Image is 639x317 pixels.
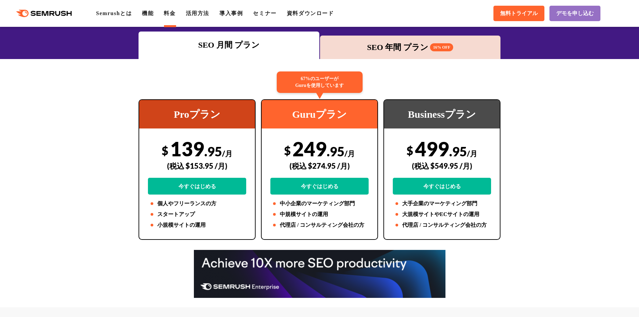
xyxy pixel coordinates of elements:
[393,200,491,208] li: 大手企業のマーケティング部門
[253,10,276,16] a: セミナー
[393,210,491,218] li: 大規模サイトやECサイトの運用
[393,221,491,229] li: 代理店 / コンサルティング会社の方
[270,154,369,178] div: (税込 $274.95 /月)
[148,200,246,208] li: 個人やフリーランスの方
[493,6,544,21] a: 無料トライアル
[262,100,377,128] div: Guruプラン
[204,144,222,159] span: .95
[186,10,209,16] a: 活用方法
[549,6,600,21] a: デモを申し込む
[148,210,246,218] li: スタートアップ
[148,137,246,195] div: 139
[393,154,491,178] div: (税込 $549.95 /月)
[430,43,453,51] span: 16% OFF
[344,149,355,158] span: /月
[407,144,413,157] span: $
[393,137,491,195] div: 499
[142,39,316,51] div: SEO 月間 プラン
[148,154,246,178] div: (税込 $153.95 /月)
[270,221,369,229] li: 代理店 / コンサルティング会社の方
[277,71,363,93] div: 67%のユーザーが Guruを使用しています
[162,144,168,157] span: $
[270,200,369,208] li: 中小企業のマーケティング部門
[142,10,154,16] a: 機能
[384,100,500,128] div: Businessプラン
[556,10,594,17] span: デモを申し込む
[270,210,369,218] li: 中規模サイトの運用
[449,144,467,159] span: .95
[139,100,255,128] div: Proプラン
[284,144,291,157] span: $
[96,10,132,16] a: Semrushとは
[270,178,369,195] a: 今すぐはじめる
[323,41,497,53] div: SEO 年間 プラン
[393,178,491,195] a: 今すぐはじめる
[222,149,232,158] span: /月
[287,10,334,16] a: 資料ダウンロード
[148,221,246,229] li: 小規模サイトの運用
[467,149,477,158] span: /月
[327,144,344,159] span: .95
[148,178,246,195] a: 今すぐはじめる
[219,10,243,16] a: 導入事例
[270,137,369,195] div: 249
[164,10,175,16] a: 料金
[500,10,538,17] span: 無料トライアル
